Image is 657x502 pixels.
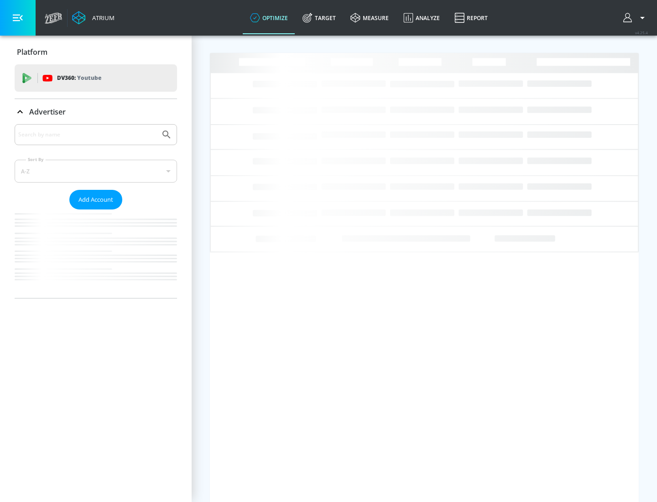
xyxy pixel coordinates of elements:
a: optimize [243,1,295,34]
div: Advertiser [15,124,177,298]
nav: list of Advertiser [15,209,177,298]
div: DV360: Youtube [15,64,177,92]
a: Atrium [72,11,115,25]
div: Platform [15,39,177,65]
p: Platform [17,47,47,57]
a: Target [295,1,343,34]
p: Youtube [77,73,101,83]
a: Report [447,1,495,34]
a: measure [343,1,396,34]
div: Atrium [89,14,115,22]
input: Search by name [18,129,156,141]
p: Advertiser [29,107,66,117]
p: DV360: [57,73,101,83]
a: Analyze [396,1,447,34]
button: Add Account [69,190,122,209]
div: Advertiser [15,99,177,125]
label: Sort By [26,157,46,162]
div: A-Z [15,160,177,183]
span: Add Account [78,194,113,205]
span: v 4.25.4 [635,30,648,35]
